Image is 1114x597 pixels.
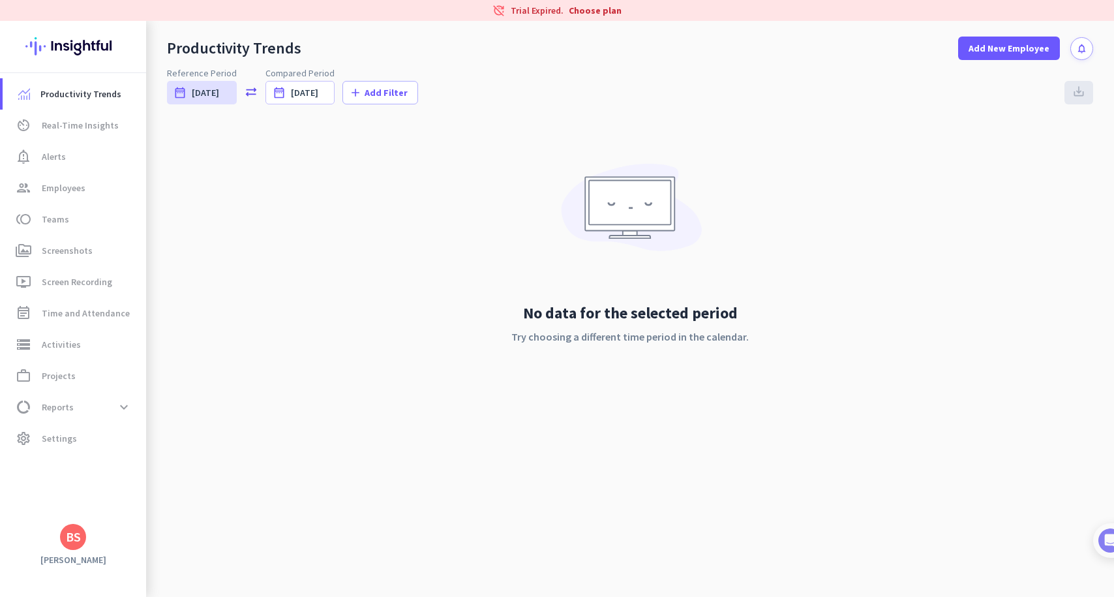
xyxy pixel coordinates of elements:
[40,86,121,102] span: Productivity Trends
[3,360,146,391] a: work_outlineProjects
[3,235,146,266] a: perm_mediaScreenshots
[342,81,418,104] button: addAdd Filter
[555,154,705,270] img: No data
[16,180,31,196] i: group
[492,4,505,17] i: update_disabled
[3,298,146,329] a: event_noteTime and Attendance
[3,141,146,172] a: notification_importantAlerts
[66,530,81,543] div: BS
[42,243,93,258] span: Screenshots
[3,78,146,110] a: menu-itemProductivity Trends
[42,117,119,133] span: Real-Time Insights
[1070,37,1093,60] button: notifications
[16,368,31,384] i: work_outline
[173,86,187,99] i: date_range
[42,211,69,227] span: Teams
[16,399,31,415] i: data_usage
[245,85,258,99] span: sync_alt
[42,431,77,446] span: Settings
[969,42,1049,55] span: Add New Employee
[25,21,121,72] img: Insightful logo
[167,38,301,58] div: Productivity Trends
[167,67,237,80] span: Reference Period
[16,117,31,133] i: av_timer
[3,110,146,141] a: av_timerReal-Time Insights
[42,274,112,290] span: Screen Recording
[42,305,130,321] span: Time and Attendance
[112,395,136,419] button: expand_more
[16,431,31,446] i: settings
[3,391,146,423] a: data_usageReportsexpand_more
[273,86,286,99] i: date_range
[16,211,31,227] i: toll
[16,337,31,352] i: storage
[16,243,31,258] i: perm_media
[16,305,31,321] i: event_note
[265,67,335,80] span: Compared Period
[3,329,146,360] a: storageActivities
[192,86,219,99] span: [DATE]
[1076,43,1087,54] i: notifications
[42,337,81,352] span: Activities
[291,86,318,99] span: [DATE]
[365,86,408,99] span: Add Filter
[511,329,749,344] p: Try choosing a different time period in the calendar.
[3,423,146,454] a: settingsSettings
[3,172,146,204] a: groupEmployees
[18,88,30,100] img: menu-item
[42,368,76,384] span: Projects
[16,149,31,164] i: notification_important
[42,399,74,415] span: Reports
[349,86,362,99] i: add
[3,204,146,235] a: tollTeams
[42,180,85,196] span: Employees
[569,4,622,17] a: Choose plan
[42,149,66,164] span: Alerts
[958,37,1060,60] button: Add New Employee
[511,303,749,324] h2: No data for the selected period
[16,274,31,290] i: ondemand_video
